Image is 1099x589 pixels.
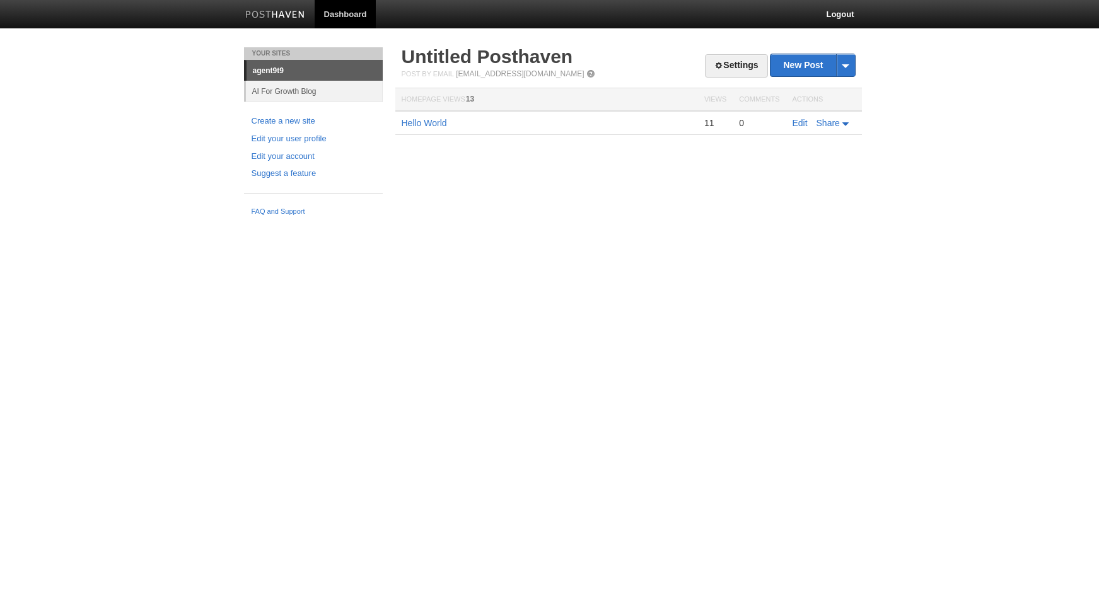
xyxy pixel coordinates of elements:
[395,88,698,112] th: Homepage Views
[817,118,840,128] span: Share
[786,88,862,112] th: Actions
[246,81,383,102] a: AI For Growth Blog
[252,150,375,163] a: Edit your account
[698,88,733,112] th: Views
[252,206,375,218] a: FAQ and Support
[247,61,383,81] a: agent9t9
[739,117,779,129] div: 0
[705,54,767,78] a: Settings
[245,11,305,20] img: Posthaven-bar
[244,47,383,60] li: Your Sites
[466,95,474,103] span: 13
[793,118,808,128] a: Edit
[402,70,454,78] span: Post by Email
[770,54,854,76] a: New Post
[252,132,375,146] a: Edit your user profile
[402,118,447,128] a: Hello World
[704,117,726,129] div: 11
[252,167,375,180] a: Suggest a feature
[252,115,375,128] a: Create a new site
[733,88,786,112] th: Comments
[402,46,573,67] a: Untitled Posthaven
[456,69,584,78] a: [EMAIL_ADDRESS][DOMAIN_NAME]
